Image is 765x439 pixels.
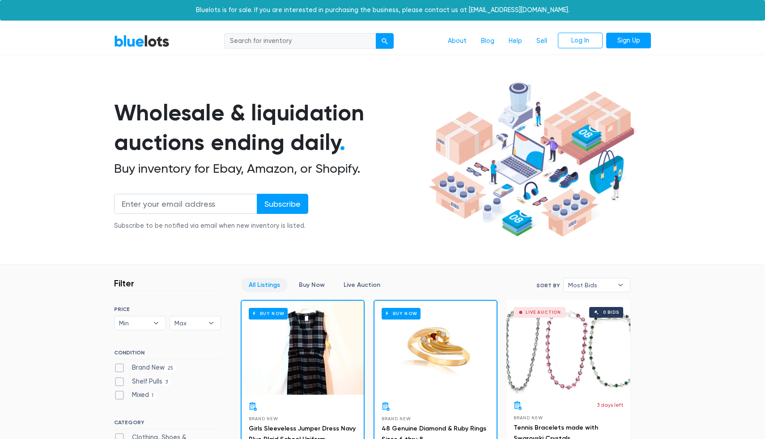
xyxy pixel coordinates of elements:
a: About [441,33,474,50]
h3: Filter [114,278,134,289]
a: BlueLots [114,34,170,47]
span: Min [119,316,149,330]
a: Live Auction 0 bids [506,300,630,394]
h6: Buy Now [249,308,288,319]
a: Sign Up [606,33,651,49]
label: Sort By [536,281,560,290]
div: Live Auction [526,310,561,315]
a: Buy Now [242,301,364,395]
span: Brand New [249,416,278,421]
b: ▾ [202,316,221,330]
a: Help [501,33,529,50]
span: . [340,129,345,156]
b: ▾ [147,316,166,330]
label: Mixed [114,390,157,400]
a: Buy Now [291,278,332,292]
a: Buy Now [374,301,497,395]
h6: CONDITION [114,349,221,359]
input: Subscribe [257,194,308,214]
b: ▾ [611,278,630,292]
p: 3 days left [597,401,623,409]
label: Brand New [114,363,176,373]
label: Shelf Pulls [114,377,171,387]
h6: CATEGORY [114,419,221,429]
a: Sell [529,33,554,50]
a: Blog [474,33,501,50]
span: Brand New [514,415,543,420]
input: Search for inventory [224,33,376,49]
span: 1 [149,392,157,400]
div: 0 bids [603,310,619,315]
input: Enter your email address [114,194,257,214]
a: Live Auction [336,278,388,292]
h2: Buy inventory for Ebay, Amazon, or Shopify. [114,161,425,176]
span: Most Bids [568,278,613,292]
span: 25 [165,365,176,372]
h1: Wholesale & liquidation auctions ending daily [114,98,425,158]
span: Max [174,316,204,330]
img: hero-ee84e7d0318cb26816c560f6b4441b76977f77a177738b4e94f68c95b2b83dbb.png [425,78,637,241]
h6: Buy Now [382,308,421,319]
h6: PRICE [114,306,221,312]
span: 3 [162,379,171,386]
div: Subscribe to be notified via email when new inventory is listed. [114,221,308,231]
span: Brand New [382,416,411,421]
a: All Listings [241,278,288,292]
a: Log In [558,33,603,49]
